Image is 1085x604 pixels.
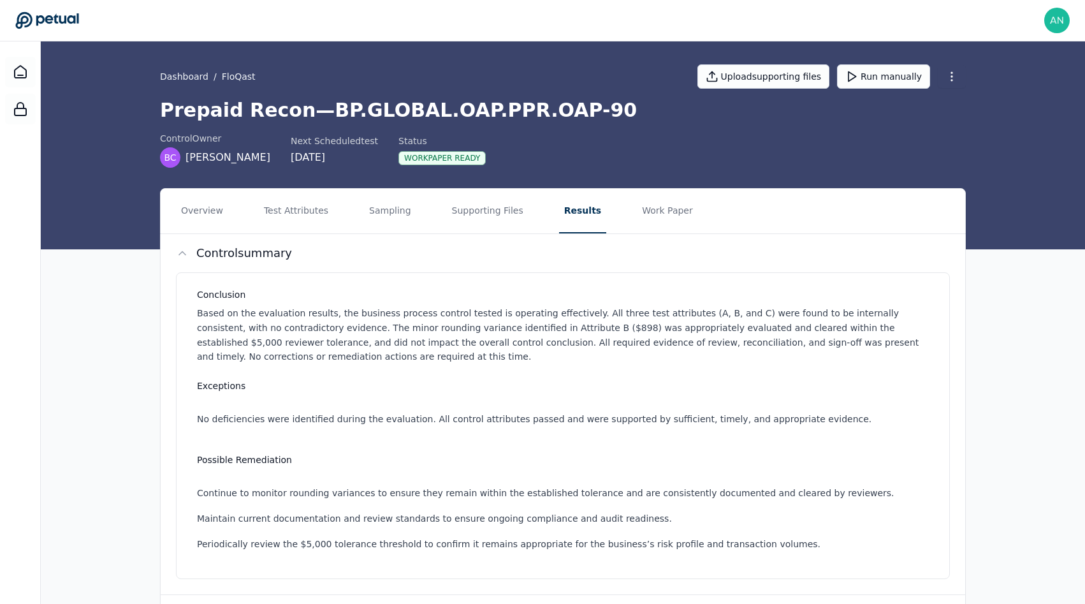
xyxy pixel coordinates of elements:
[197,487,934,499] li: Continue to monitor rounding variances to ensure they remain within the established tolerance and...
[559,189,606,233] button: Results
[291,135,378,147] div: Next Scheduled test
[197,413,934,425] li: No deficiencies were identified during the evaluation. All control attributes passed and were sup...
[15,11,79,29] a: Go to Dashboard
[5,94,36,124] a: SOC
[637,189,698,233] button: Work Paper
[197,453,934,466] h3: Possible Remediation
[259,189,333,233] button: Test Attributes
[291,150,378,165] div: [DATE]
[5,57,36,87] a: Dashboard
[197,379,934,392] h3: Exceptions
[160,99,966,122] h1: Prepaid Recon — BP.GLOBAL.OAP.PPR.OAP-90
[837,64,930,89] button: Run manually
[364,189,416,233] button: Sampling
[160,70,256,83] div: /
[164,151,176,164] span: BC
[697,64,830,89] button: Uploadsupporting files
[222,70,256,83] button: FloQast
[398,135,486,147] div: Status
[186,150,270,165] span: [PERSON_NAME]
[196,244,292,262] h2: Control summary
[161,189,965,233] nav: Tabs
[161,234,965,272] button: Controlsummary
[197,288,934,301] h3: Conclusion
[176,189,228,233] button: Overview
[197,538,934,550] li: Periodically review the $5,000 tolerance threshold to confirm it remains appropriate for the busi...
[398,151,486,165] div: Workpaper Ready
[1044,8,1070,33] img: andrew+reddit@petual.ai
[160,70,208,83] a: Dashboard
[160,132,270,145] div: control Owner
[197,306,934,364] p: Based on the evaluation results, the business process control tested is operating effectively. Al...
[197,512,934,525] li: Maintain current documentation and review standards to ensure ongoing compliance and audit readin...
[447,189,528,233] button: Supporting Files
